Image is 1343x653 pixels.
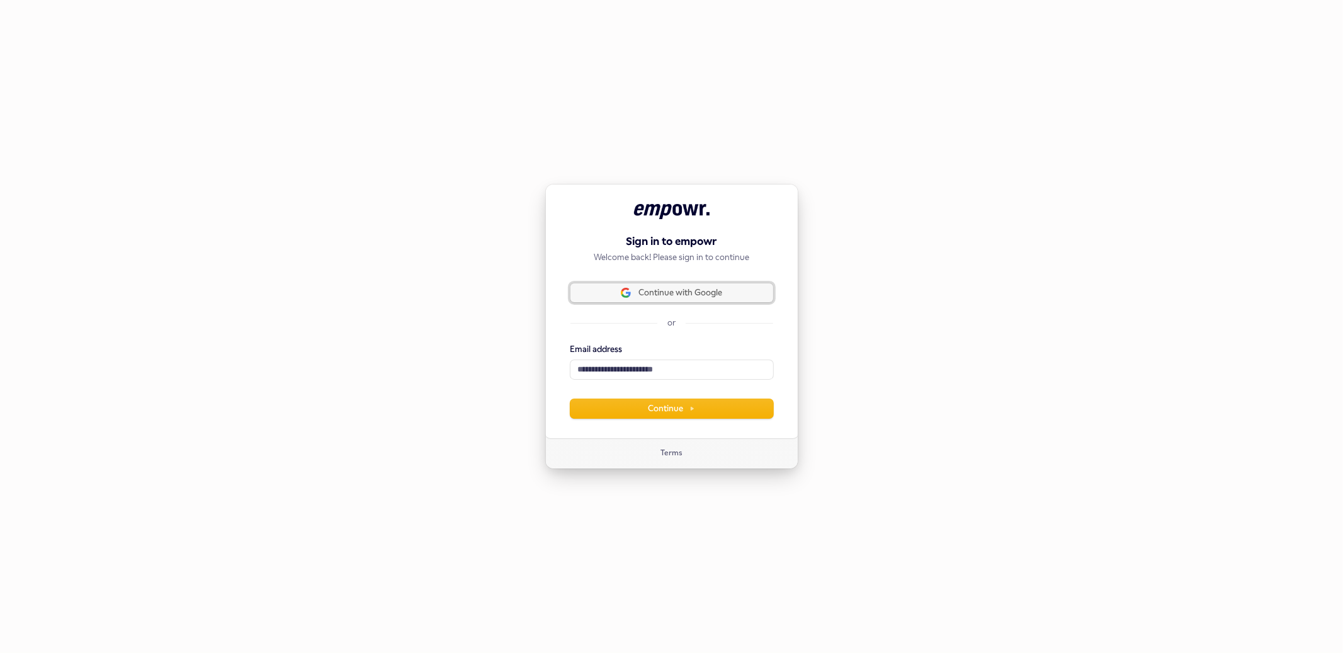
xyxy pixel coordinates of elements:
[638,287,722,298] span: Continue with Google
[570,252,773,263] p: Welcome back! Please sign in to continue
[570,344,623,355] label: Email address
[634,204,710,219] img: empowr
[621,288,631,298] img: Sign in with Google
[570,234,773,249] h1: Sign in to empowr
[661,448,683,458] a: Terms
[667,317,676,329] p: or
[570,283,773,302] button: Sign in with GoogleContinue with Google
[649,403,695,414] span: Continue
[570,399,773,418] button: Continue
